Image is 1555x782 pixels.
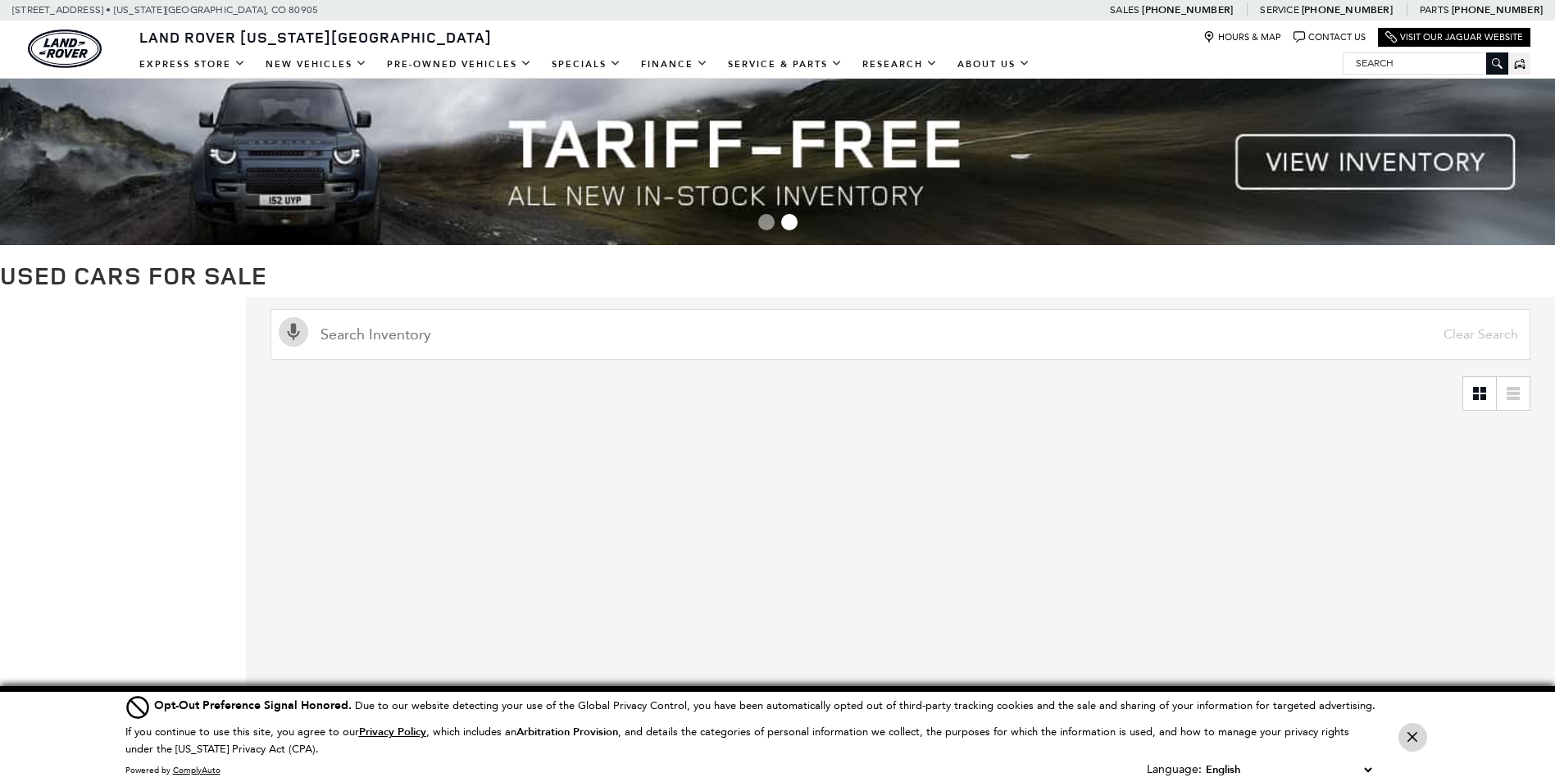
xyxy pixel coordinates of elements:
[1385,31,1523,43] a: Visit Our Jaguar Website
[12,4,318,16] a: [STREET_ADDRESS] • [US_STATE][GEOGRAPHIC_DATA], CO 80905
[1260,4,1298,16] span: Service
[139,27,492,47] span: Land Rover [US_STATE][GEOGRAPHIC_DATA]
[1147,764,1202,775] div: Language:
[542,50,631,79] a: Specials
[718,50,853,79] a: Service & Parts
[154,698,355,713] span: Opt-Out Preference Signal Honored .
[1398,723,1427,752] button: Close Button
[1344,53,1507,73] input: Search
[125,725,1349,755] p: If you continue to use this site, you agree to our , which includes an , and details the categori...
[173,765,221,775] a: ComplyAuto
[130,50,1040,79] nav: Main Navigation
[1203,31,1281,43] a: Hours & Map
[1420,4,1449,16] span: Parts
[256,50,377,79] a: New Vehicles
[359,725,426,738] a: Privacy Policy
[271,309,1530,360] input: Search Inventory
[1452,3,1543,16] a: [PHONE_NUMBER]
[1110,4,1139,16] span: Sales
[1302,3,1393,16] a: [PHONE_NUMBER]
[154,697,1375,714] div: Due to our website detecting your use of the Global Privacy Control, you have been automatically ...
[130,27,502,47] a: Land Rover [US_STATE][GEOGRAPHIC_DATA]
[1202,761,1375,779] select: Language Select
[631,50,718,79] a: Finance
[758,214,775,230] span: Go to slide 1
[853,50,948,79] a: Research
[948,50,1040,79] a: About Us
[28,30,102,68] a: land-rover
[279,317,308,347] svg: Click to toggle on voice search
[28,30,102,68] img: Land Rover
[125,766,221,775] div: Powered by
[130,50,256,79] a: EXPRESS STORE
[359,725,426,739] u: Privacy Policy
[1142,3,1233,16] a: [PHONE_NUMBER]
[377,50,542,79] a: Pre-Owned Vehicles
[781,214,798,230] span: Go to slide 2
[516,725,618,739] strong: Arbitration Provision
[1294,31,1366,43] a: Contact Us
